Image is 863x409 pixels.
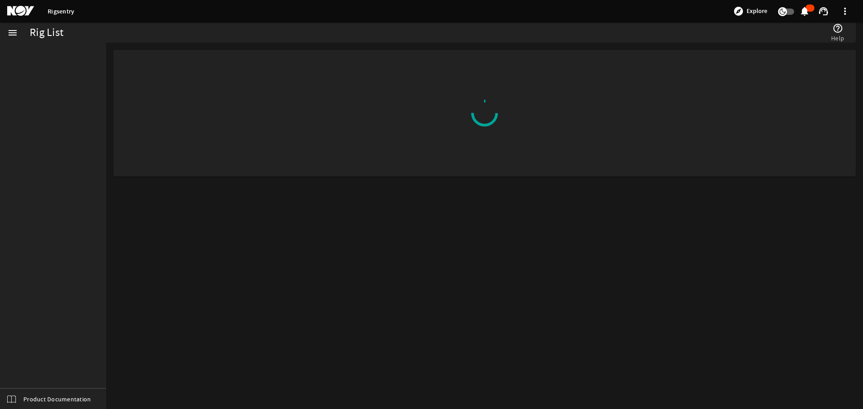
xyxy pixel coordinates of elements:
span: Explore [747,7,767,16]
mat-icon: notifications [799,6,810,17]
button: Explore [730,4,771,18]
span: Product Documentation [23,395,91,404]
div: Rig List [30,28,63,37]
button: more_vert [834,0,856,22]
mat-icon: menu [7,27,18,38]
span: Help [831,34,844,43]
mat-icon: support_agent [818,6,829,17]
a: Rigsentry [48,7,74,16]
mat-icon: explore [733,6,744,17]
mat-icon: help_outline [832,23,843,34]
